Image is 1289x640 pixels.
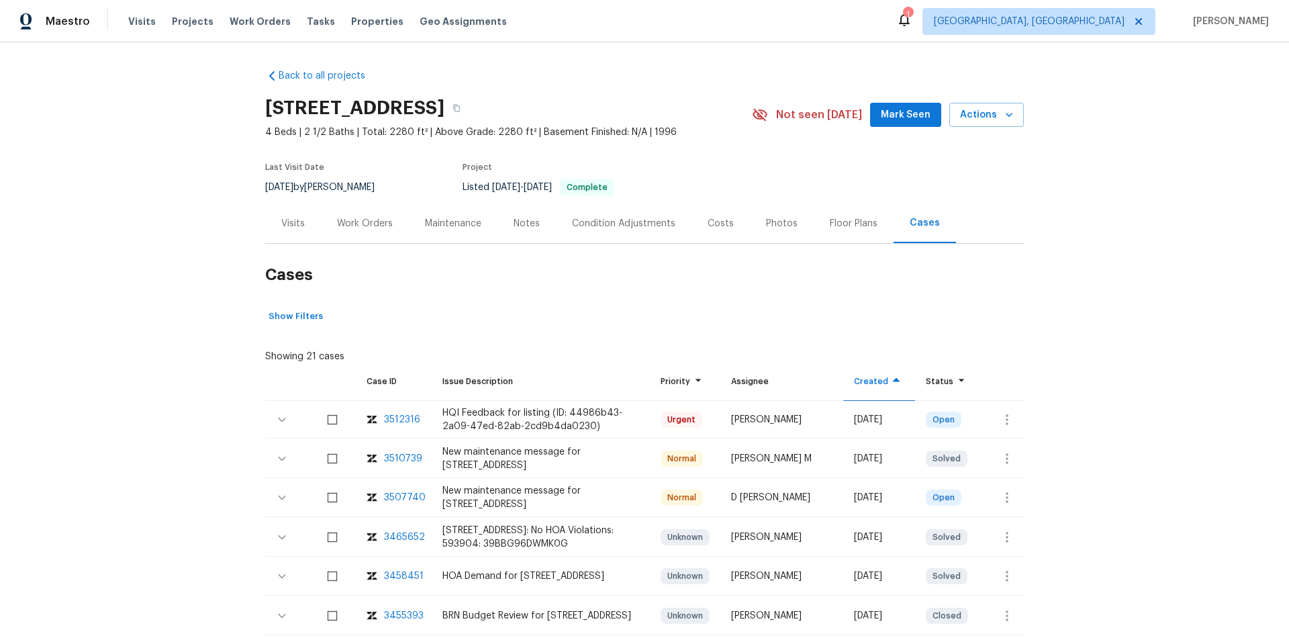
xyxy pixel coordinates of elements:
[927,413,960,426] span: Open
[265,126,752,139] span: 4 Beds | 2 1/2 Baths | Total: 2280 ft² | Above Grade: 2280 ft² | Basement Finished: N/A | 1996
[854,609,904,623] div: [DATE]
[561,183,613,191] span: Complete
[420,15,507,28] span: Geo Assignments
[854,452,904,465] div: [DATE]
[367,569,421,583] a: zendesk-icon3458451
[384,609,424,623] div: 3455393
[662,609,708,623] span: Unknown
[367,609,421,623] a: zendesk-icon3455393
[926,375,969,388] div: Status
[384,491,426,504] div: 3507740
[442,406,639,433] div: HQI Feedback for listing (ID: 44986b43-2a09-47ed-82ab-2cd9b4da0230)
[367,531,377,544] img: zendesk-icon
[367,609,377,623] img: zendesk-icon
[881,107,930,124] span: Mark Seen
[662,491,702,504] span: Normal
[463,183,614,192] span: Listed
[367,531,421,544] a: zendesk-icon3465652
[265,244,1024,306] h2: Cases
[265,306,326,327] button: Show Filters
[265,345,344,363] div: Showing 21 cases
[172,15,213,28] span: Projects
[384,413,420,426] div: 3512316
[661,375,710,388] div: Priority
[854,531,904,544] div: [DATE]
[367,375,421,388] div: Case ID
[731,452,832,465] div: [PERSON_NAME] M
[442,609,639,623] div: BRN Budget Review for [STREET_ADDRESS]
[442,445,639,472] div: New maintenance message for [STREET_ADDRESS]
[492,183,552,192] span: -
[367,452,421,465] a: zendesk-icon3510739
[776,108,862,122] span: Not seen [DATE]
[351,15,403,28] span: Properties
[731,531,832,544] div: [PERSON_NAME]
[934,15,1125,28] span: [GEOGRAPHIC_DATA], [GEOGRAPHIC_DATA]
[514,217,540,230] div: Notes
[46,15,90,28] span: Maestro
[870,103,941,128] button: Mark Seen
[265,183,293,192] span: [DATE]
[367,413,377,426] img: zendesk-icon
[572,217,675,230] div: Condition Adjustments
[337,217,393,230] div: Work Orders
[128,15,156,28] span: Visits
[927,452,966,465] span: Solved
[910,216,940,230] div: Cases
[384,452,422,465] div: 3510739
[281,217,305,230] div: Visits
[442,524,639,551] div: [STREET_ADDRESS]: No HOA Violations: 593904: 39BBG96DWMK0G
[367,452,377,465] img: zendesk-icon
[854,569,904,583] div: [DATE]
[265,163,324,171] span: Last Visit Date
[854,413,904,426] div: [DATE]
[442,484,639,511] div: New maintenance message for [STREET_ADDRESS]
[903,8,912,21] div: 1
[766,217,798,230] div: Photos
[731,413,832,426] div: [PERSON_NAME]
[830,217,877,230] div: Floor Plans
[927,609,967,623] span: Closed
[367,491,377,504] img: zendesk-icon
[854,491,904,504] div: [DATE]
[265,101,444,115] h2: [STREET_ADDRESS]
[265,69,394,83] a: Back to all projects
[265,179,391,195] div: by [PERSON_NAME]
[854,375,904,388] div: Created
[708,217,734,230] div: Costs
[442,375,639,388] div: Issue Description
[425,217,481,230] div: Maintenance
[367,569,377,583] img: zendesk-icon
[731,375,832,388] div: Assignee
[1188,15,1269,28] span: [PERSON_NAME]
[269,309,323,324] span: Show Filters
[731,609,832,623] div: [PERSON_NAME]
[731,569,832,583] div: [PERSON_NAME]
[463,163,492,171] span: Project
[230,15,291,28] span: Work Orders
[367,491,421,504] a: zendesk-icon3507740
[524,183,552,192] span: [DATE]
[927,569,966,583] span: Solved
[384,569,424,583] div: 3458451
[927,531,966,544] span: Solved
[731,491,832,504] div: D [PERSON_NAME]
[662,531,708,544] span: Unknown
[384,531,425,544] div: 3465652
[442,569,639,583] div: HOA Demand for [STREET_ADDRESS]
[949,103,1024,128] button: Actions
[662,569,708,583] span: Unknown
[307,17,335,26] span: Tasks
[662,452,702,465] span: Normal
[444,96,469,120] button: Copy Address
[662,413,701,426] span: Urgent
[492,183,520,192] span: [DATE]
[367,413,421,426] a: zendesk-icon3512316
[960,107,1013,124] span: Actions
[927,491,960,504] span: Open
